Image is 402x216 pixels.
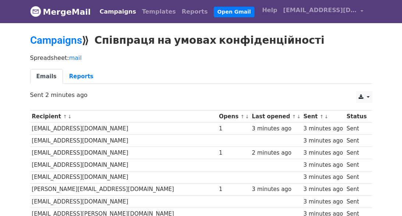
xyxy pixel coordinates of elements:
[219,125,248,133] div: 1
[280,3,366,20] a: [EMAIL_ADDRESS][DOMAIN_NAME]
[68,114,72,119] a: ↓
[30,147,217,159] td: [EMAIL_ADDRESS][DOMAIN_NAME]
[219,149,248,157] div: 1
[63,114,67,119] a: ↑
[345,159,368,171] td: Sent
[303,149,343,157] div: 3 minutes ago
[252,185,300,194] div: 3 minutes ago
[320,114,324,119] a: ↑
[97,4,139,19] a: Campaigns
[345,123,368,135] td: Sent
[139,4,179,19] a: Templates
[217,111,250,123] th: Opens
[303,125,343,133] div: 3 minutes ago
[303,185,343,194] div: 3 minutes ago
[303,173,343,181] div: 3 minutes ago
[30,111,217,123] th: Recipient
[219,185,248,194] div: 1
[30,6,41,17] img: MergeMail logo
[30,195,217,208] td: [EMAIL_ADDRESS][DOMAIN_NAME]
[252,125,300,133] div: 3 minutes ago
[250,111,302,123] th: Last opened
[30,135,217,147] td: [EMAIL_ADDRESS][DOMAIN_NAME]
[303,198,343,206] div: 3 minutes ago
[303,161,343,169] div: 3 minutes ago
[69,54,82,61] a: mail
[345,111,368,123] th: Status
[259,3,280,18] a: Help
[345,171,368,183] td: Sent
[292,114,296,119] a: ↑
[179,4,211,19] a: Reports
[30,34,82,46] a: Campaigns
[30,171,217,183] td: [EMAIL_ADDRESS][DOMAIN_NAME]
[345,147,368,159] td: Sent
[30,34,372,47] h2: ⟫ Співпраця на умовах конфіденційності
[241,114,245,119] a: ↑
[252,149,300,157] div: 2 minutes ago
[303,137,343,145] div: 3 minutes ago
[297,114,301,119] a: ↓
[214,7,255,17] a: Open Gmail
[324,114,328,119] a: ↓
[283,6,357,15] span: [EMAIL_ADDRESS][DOMAIN_NAME]
[30,4,91,19] a: MergeMail
[345,135,368,147] td: Sent
[245,114,249,119] a: ↓
[63,69,100,84] a: Reports
[302,111,345,123] th: Sent
[30,91,372,99] p: Sent 2 minutes ago
[30,123,217,135] td: [EMAIL_ADDRESS][DOMAIN_NAME]
[30,69,63,84] a: Emails
[30,183,217,195] td: [PERSON_NAME][EMAIL_ADDRESS][DOMAIN_NAME]
[30,54,372,62] p: Spreadsheet:
[345,195,368,208] td: Sent
[30,159,217,171] td: [EMAIL_ADDRESS][DOMAIN_NAME]
[345,183,368,195] td: Sent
